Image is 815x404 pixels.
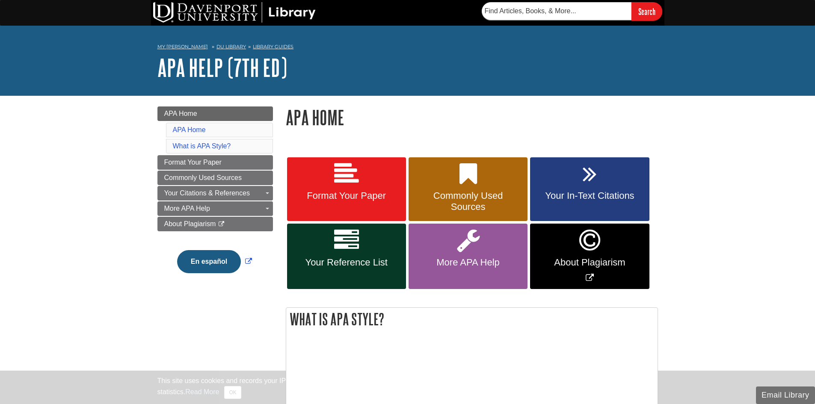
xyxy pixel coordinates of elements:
img: DU Library [153,2,316,23]
a: My [PERSON_NAME] [157,43,208,50]
form: Searches DU Library's articles, books, and more [482,2,662,21]
div: This site uses cookies and records your IP address for usage statistics. Additionally, we use Goo... [157,376,658,399]
a: Your Citations & References [157,186,273,201]
input: Find Articles, Books, & More... [482,2,631,20]
a: Link opens in new window [530,224,649,289]
a: Commonly Used Sources [157,171,273,185]
nav: breadcrumb [157,41,658,55]
a: Format Your Paper [287,157,406,221]
span: Format Your Paper [293,190,400,201]
a: Commonly Used Sources [409,157,528,221]
h1: APA Home [286,106,658,128]
a: APA Help (7th Ed) [157,54,287,81]
a: Read More [185,388,219,395]
span: About Plagiarism [164,220,216,227]
a: Your Reference List [287,224,406,289]
span: APA Home [164,110,197,117]
a: About Plagiarism [157,217,273,231]
span: Your Reference List [293,257,400,268]
input: Search [631,2,662,21]
span: Commonly Used Sources [164,174,242,181]
i: This link opens in a new window [218,221,225,227]
a: APA Home [157,106,273,121]
a: Library Guides [253,44,293,50]
a: DU Library [216,44,246,50]
a: More APA Help [157,201,273,216]
span: Format Your Paper [164,159,222,166]
span: More APA Help [415,257,521,268]
a: More APA Help [409,224,528,289]
span: More APA Help [164,205,210,212]
span: Your In-Text Citations [536,190,643,201]
a: Format Your Paper [157,155,273,170]
button: Close [224,386,241,399]
a: Your In-Text Citations [530,157,649,221]
h2: What is APA Style? [286,308,658,330]
button: Email Library [756,386,815,404]
div: Guide Page Menu [157,106,273,288]
button: En español [177,250,241,273]
span: Commonly Used Sources [415,190,521,212]
span: About Plagiarism [536,257,643,268]
a: Link opens in new window [175,258,254,265]
a: What is APA Style? [173,142,231,150]
span: Your Citations & References [164,189,250,197]
a: APA Home [173,126,206,133]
